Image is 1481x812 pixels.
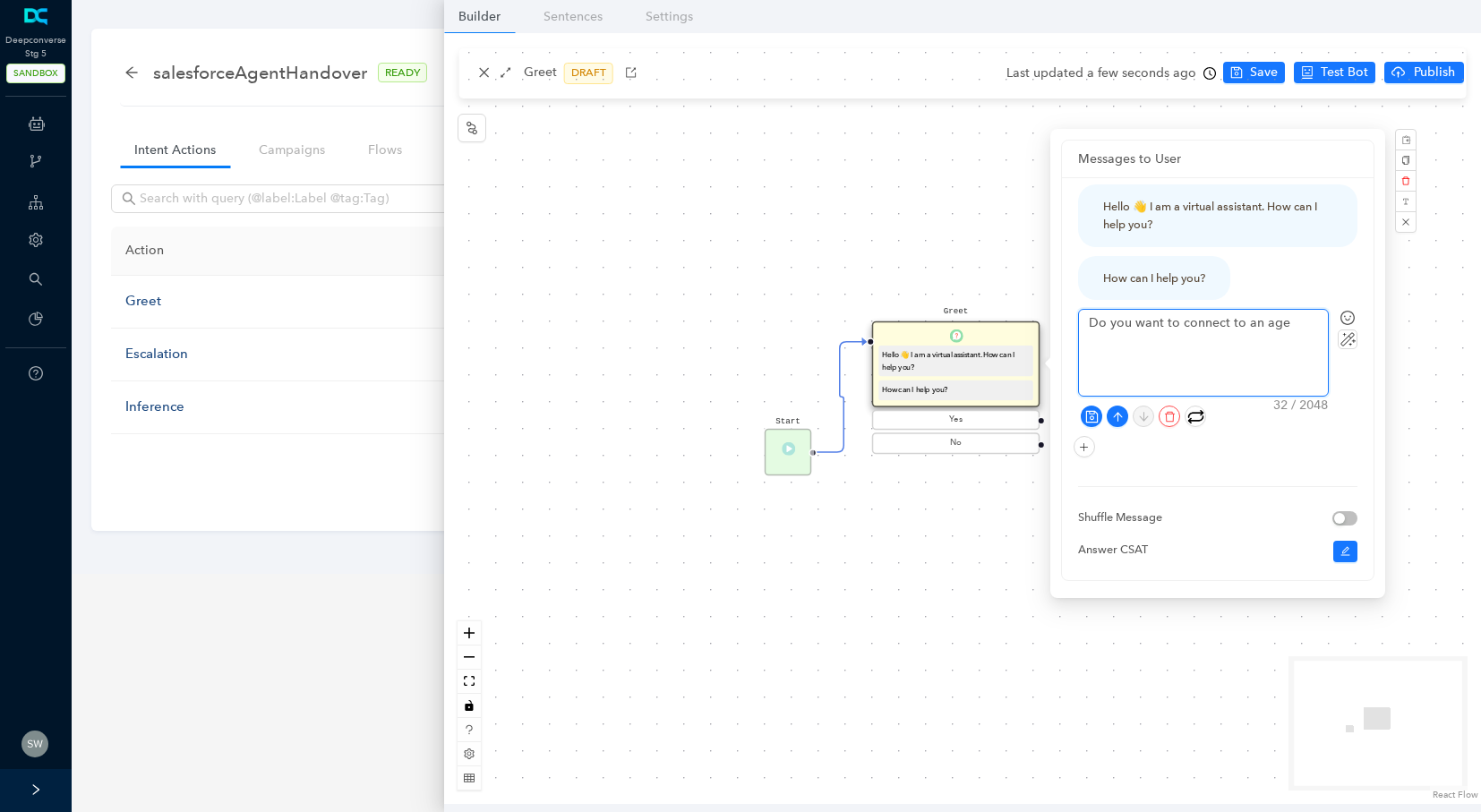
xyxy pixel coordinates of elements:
[1079,442,1090,453] span: plus
[883,384,1030,396] div: How can I help you?
[1078,543,1148,556] span: Answer CSAT
[876,437,1036,450] div: No
[1079,310,1328,396] textarea: Do you want to connect to an age
[872,321,1040,457] div: GreetQuestionHello 👋 I am a virtual assistant. How can I help you?How can I help you?YesNo
[949,329,963,343] img: Question
[125,344,481,365] div: Escalation
[125,397,481,418] div: Inference
[122,192,136,206] span: search
[1078,510,1162,524] span: Shuffle Message
[1333,541,1358,562] button: edit
[1340,311,1355,325] span: smile
[124,65,139,80] span: arrow-left
[1164,411,1176,423] span: delete
[29,233,43,247] span: setting
[1159,406,1180,427] button: delete
[1103,198,1332,234] div: Hello 👋 I am a virtual assistant. How can I help you?
[1107,406,1128,427] button: arrow-up
[765,429,812,476] div: StartTrigger
[29,272,43,286] span: search
[29,312,43,326] span: pie-chart
[29,154,43,168] span: branches
[775,415,800,428] pre: Start
[1081,406,1102,427] button: save
[120,133,230,167] a: Intent Actions
[817,329,867,466] g: Edge from 8f0ab8e8-bbe5-5cc5-11ce-48045c1d4ef2 to 6117501c-f15d-2d93-4aed-55029085c9e6
[1340,546,1351,557] span: edit
[1112,411,1124,423] span: arrow-up
[378,63,427,82] span: READY
[21,731,48,757] img: c3ccc3f0c05bac1ff29357cbd66b20c9
[111,227,495,276] th: Action
[354,133,416,167] a: Flows
[153,58,367,87] span: salesforceAgentHandover
[124,65,139,81] div: back
[431,133,524,167] a: Parameters
[29,366,43,380] span: question-circle
[883,349,1030,372] div: Hello 👋 I am a virtual assistant. How can I help you?
[876,414,1036,427] div: Yes
[944,305,969,318] pre: Greet
[244,133,339,167] a: Campaigns
[1085,410,1099,423] span: save
[1078,150,1357,169] div: Messages to User
[1338,329,1357,349] img: magic-wand
[140,189,534,209] input: Search with query (@label:Label @tag:Tag)
[1133,406,1154,427] button: arrow-down
[1074,436,1095,457] button: plus
[125,291,481,312] div: Greet
[1187,408,1204,425] img: play-cycle.png
[1103,269,1205,287] div: How can I help you?
[6,64,65,83] span: SANDBOX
